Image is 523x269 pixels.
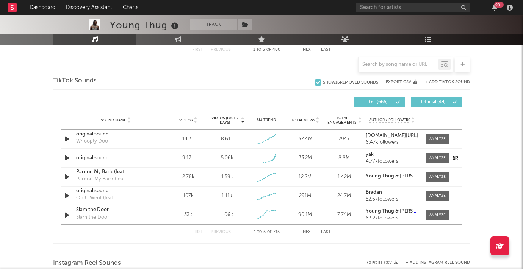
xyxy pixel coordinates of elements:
[303,230,313,234] button: Next
[257,48,261,51] span: to
[366,152,418,157] a: yak
[171,135,206,143] div: 14.3k
[327,173,362,181] div: 1.42M
[53,259,121,268] span: Instagram Reel Sounds
[303,48,313,52] button: Next
[406,261,470,265] button: + Add Instagram Reel Sound
[366,190,418,195] a: Bradan
[323,80,378,85] div: Show 16 Removed Sounds
[192,230,203,234] button: First
[359,100,394,104] span: UGC ( 666 )
[359,62,438,68] input: Search by song name or URL
[327,116,357,125] span: Total Engagements
[291,118,315,123] span: Total Views
[76,168,155,176] a: Pardon My Back (feat. [PERSON_NAME])
[366,174,439,179] strong: Young Thug & [PERSON_NAME]
[53,76,97,86] span: TikTok Sounds
[210,116,240,125] span: Videos (last 7 days)
[221,173,233,181] div: 1.59k
[356,3,470,12] input: Search for artists
[76,187,155,195] a: original sound
[288,192,323,200] div: 291M
[171,192,206,200] div: 107k
[492,5,497,11] button: 99+
[288,211,323,219] div: 90.1M
[327,192,362,200] div: 24.7M
[249,117,284,123] div: 6M Trend
[179,118,193,123] span: Videos
[171,173,206,181] div: 2.76k
[366,140,418,145] div: 6.47k followers
[327,154,362,162] div: 8.8M
[417,80,470,84] button: + Add TikTok Sound
[366,261,398,265] button: Export CSV
[366,209,418,214] a: Young Thug & [PERSON_NAME]
[221,135,233,143] div: 8.61k
[76,154,155,162] a: original sound
[327,135,362,143] div: 294k
[101,118,126,123] span: Sound Name
[267,230,272,234] span: of
[171,154,206,162] div: 9.17k
[369,118,410,123] span: Author / Followers
[222,192,232,200] div: 1.11k
[76,138,108,145] div: Whoopty Doo
[288,173,323,181] div: 12.2M
[288,135,323,143] div: 3.44M
[76,206,155,214] a: Slam the Door
[76,176,155,183] div: Pardon My Back (feat. [PERSON_NAME])
[246,228,288,237] div: 1 5 715
[266,48,271,51] span: of
[288,154,323,162] div: 33.2M
[416,100,451,104] span: Official ( 49 )
[211,230,231,234] button: Previous
[246,45,288,54] div: 1 5 400
[366,133,418,138] strong: [DOMAIN_NAME][URL]
[221,154,233,162] div: 5.06k
[221,211,233,219] div: 1.06k
[366,159,418,164] div: 4.77k followers
[76,194,155,202] div: Oh U Went (feat. [PERSON_NAME])
[110,19,180,31] div: Young Thug
[190,19,237,30] button: Track
[366,197,418,202] div: 52.6k followers
[76,214,109,221] div: Slam the Door
[425,80,470,84] button: + Add TikTok Sound
[366,209,439,214] strong: Young Thug & [PERSON_NAME]
[321,48,331,52] button: Last
[321,230,331,234] button: Last
[398,261,470,265] div: + Add Instagram Reel Sound
[171,211,206,219] div: 33k
[366,190,382,195] strong: Bradan
[76,131,155,138] a: original sound
[366,152,374,157] strong: yak
[192,48,203,52] button: First
[257,230,262,234] span: to
[211,48,231,52] button: Previous
[354,97,405,107] button: UGC(666)
[366,216,418,221] div: 63.2k followers
[494,2,504,8] div: 99 +
[366,174,418,179] a: Young Thug & [PERSON_NAME]
[327,211,362,219] div: 7.74M
[366,133,418,138] a: [DOMAIN_NAME][URL]
[386,80,417,84] button: Export CSV
[411,97,462,107] button: Official(49)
